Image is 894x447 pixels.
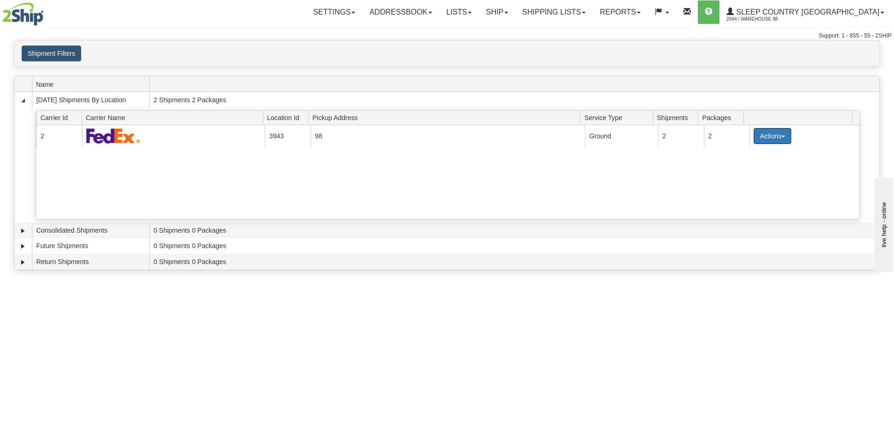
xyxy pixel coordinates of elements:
a: Collapse [18,96,28,105]
a: Sleep Country [GEOGRAPHIC_DATA] 2044 / Warehouse 98 [719,0,891,24]
td: Return Shipments [32,254,149,270]
a: Settings [306,0,362,24]
span: Carrier Name [86,110,263,125]
a: Lists [439,0,479,24]
td: 3943 [265,125,310,146]
a: Shipping lists [515,0,593,24]
iframe: chat widget [872,175,893,271]
td: 0 Shipments 0 Packages [149,238,879,254]
td: 2 Shipments 2 Packages [149,92,879,108]
button: Actions [754,128,791,144]
td: 98 [311,125,585,146]
span: Name [36,77,149,91]
td: 0 Shipments 0 Packages [149,254,879,270]
a: Expand [18,226,28,235]
td: 0 Shipments 0 Packages [149,222,879,238]
td: [DATE] Shipments By Location [32,92,149,108]
a: Ship [479,0,515,24]
td: Future Shipments [32,238,149,254]
span: Carrier Id [40,110,82,125]
a: Reports [593,0,648,24]
span: 2044 / Warehouse 98 [726,15,797,24]
span: Pickup Address [313,110,581,125]
div: live help - online [7,8,87,15]
td: 2 [704,125,749,146]
a: Expand [18,258,28,267]
td: 2 [658,125,703,146]
img: FedEx Express® [86,128,140,144]
button: Shipment Filters [22,45,81,61]
a: Addressbook [362,0,439,24]
span: Service Type [584,110,653,125]
td: 2 [36,125,82,146]
div: Support: 1 - 855 - 55 - 2SHIP [2,32,892,40]
span: Packages [702,110,743,125]
a: Expand [18,242,28,251]
img: logo2044.jpg [2,2,44,26]
td: Ground [585,125,658,146]
span: Location Id [267,110,308,125]
td: Consolidated Shipments [32,222,149,238]
span: Sleep Country [GEOGRAPHIC_DATA] [734,8,879,16]
span: Shipments [657,110,698,125]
